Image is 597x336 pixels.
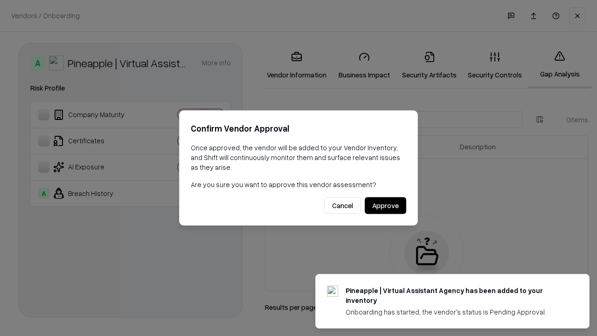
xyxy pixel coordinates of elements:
[365,197,406,214] button: Approve
[191,122,406,135] h2: Confirm Vendor Approval
[324,197,361,214] button: Cancel
[191,180,406,189] p: Are you sure you want to approve this vendor assessment?
[327,286,338,297] img: trypineapple.com
[346,286,567,305] div: Pineapple | Virtual Assistant Agency has been added to your inventory
[346,307,567,317] div: Onboarding has started, the vendor's status is Pending Approval.
[191,143,406,172] p: Once approved, the vendor will be added to your Vendor Inventory, and Shift will continuously mon...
